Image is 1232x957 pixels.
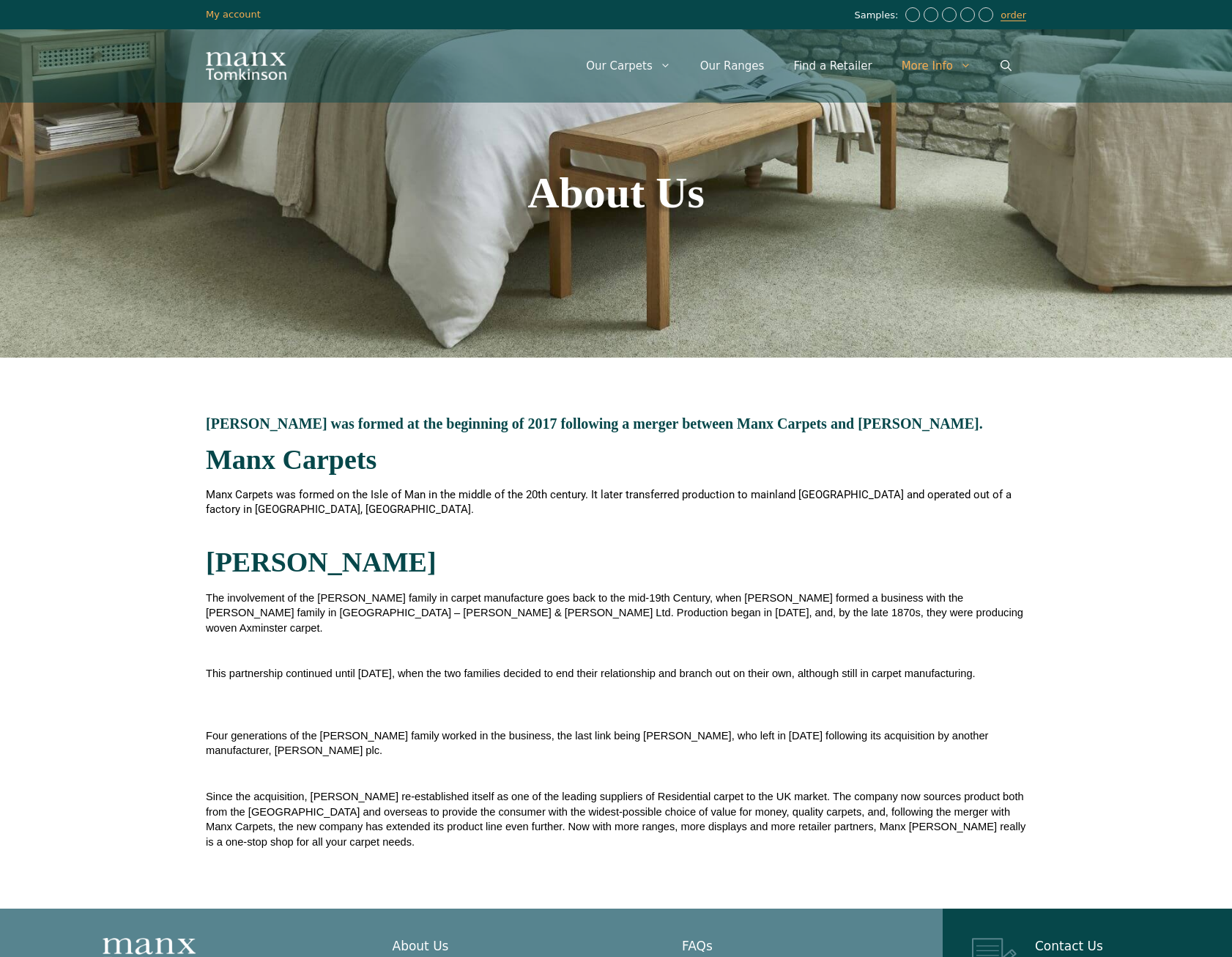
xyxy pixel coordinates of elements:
[206,446,1026,473] h2: Manx Carpets
[206,416,1026,431] h3: [PERSON_NAME] was formed at the beginning of 2017 following a merger between Manx Carpets and [PE...
[206,488,1012,516] span: Manx Carpets was formed on the Isle of Man in the middle of the 20th century. It later transferre...
[206,548,1026,576] h2: [PERSON_NAME]
[206,730,992,757] span: Four generations of the [PERSON_NAME] family worked in the business, the last link being [PERSON_...
[887,44,986,88] a: More Info
[686,44,779,88] a: Our Ranges
[206,9,261,20] a: My account
[571,44,1026,88] nav: Primary
[393,939,449,953] a: About Us
[1035,939,1103,953] a: Contact Us
[854,10,902,22] span: Samples:
[986,44,1026,88] a: Open Search Bar
[1001,10,1026,21] a: order
[206,52,286,80] img: Manx Tomkinson
[206,791,1028,848] span: Since the acquisition, [PERSON_NAME] re-established itself as one of the leading suppliers of Res...
[571,44,686,88] a: Our Carpets
[682,939,713,953] a: FAQs
[206,668,976,679] span: This partnership continued until [DATE], when the two families decided to end their relationship ...
[779,44,886,88] a: Find a Retailer
[7,171,1225,215] h1: About Us
[206,592,1026,634] span: The involvement of the [PERSON_NAME] family in carpet manufacture goes back to the mid-19th Centu...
